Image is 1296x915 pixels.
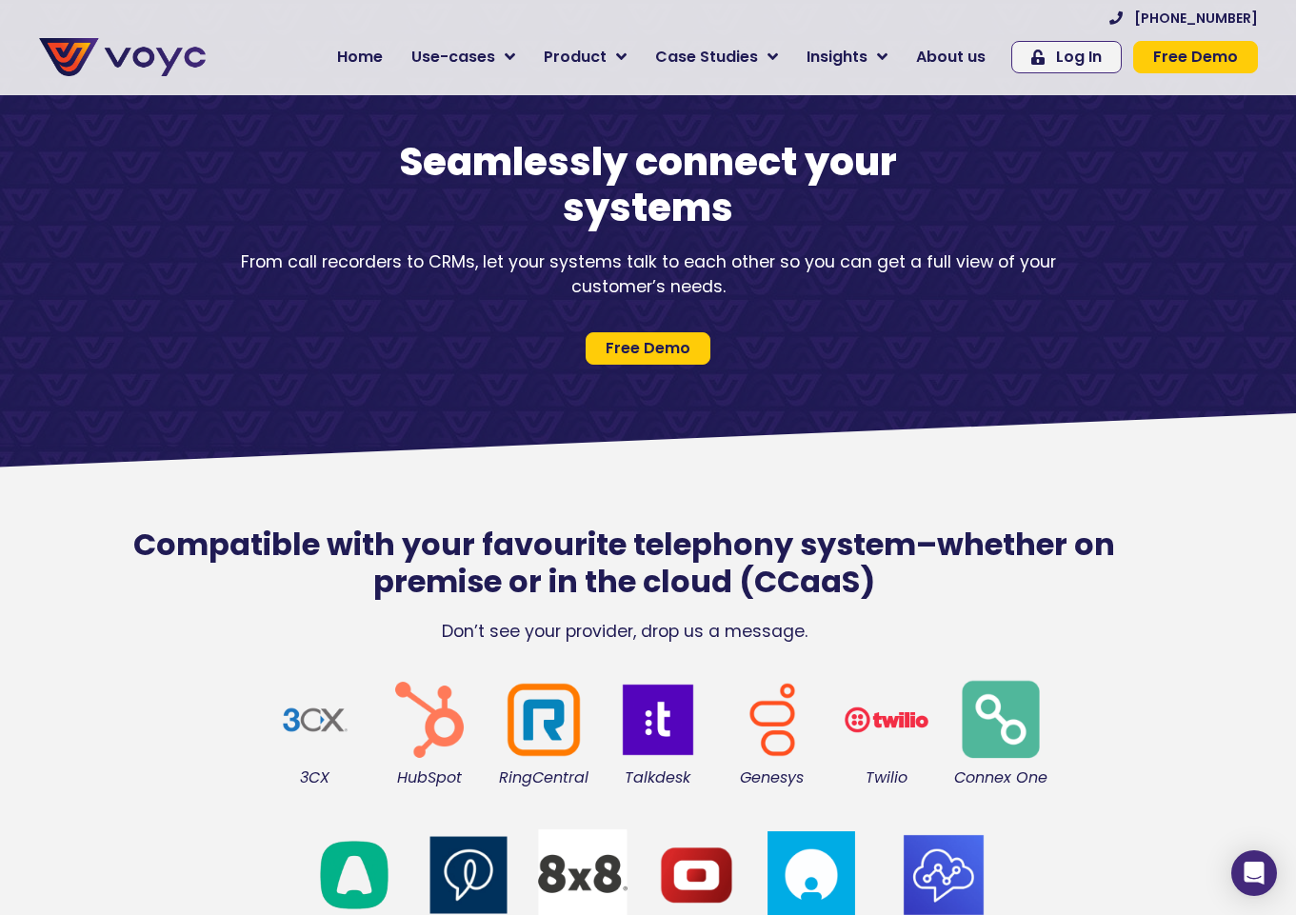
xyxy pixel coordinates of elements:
[902,38,1000,76] a: About us
[1133,41,1258,73] a: Free Demo
[411,46,495,69] span: Use-cases
[1153,50,1238,65] span: Free Demo
[268,767,363,788] figcaption: 3CX
[1109,11,1258,25] a: [PHONE_NUMBER]
[606,341,690,356] span: Free Demo
[916,46,986,69] span: About us
[397,38,529,76] a: Use-cases
[641,38,792,76] a: Case Studies
[839,767,934,788] figcaption: Twilio
[655,46,758,69] span: Case Studies
[544,46,607,69] span: Product
[337,46,383,69] span: Home
[610,672,706,767] img: logo
[1056,50,1102,65] span: Log In
[39,38,206,76] img: voyc-full-logo
[586,332,710,365] a: Free Demo
[610,767,706,788] figcaption: Talkdesk
[1011,41,1122,73] a: Log In
[1231,850,1277,896] div: Open Intercom Messenger
[496,767,591,788] figcaption: RingCentral
[315,139,982,230] h1: Seamlessly connect your systems
[792,38,902,76] a: Insights
[87,527,1163,600] h2: Compatible with your favourite telephony system–whether on premise or in the cloud (CCaaS)
[323,38,397,76] a: Home
[382,767,477,788] figcaption: HubSpot
[953,767,1048,788] figcaption: Connex One
[839,672,934,767] img: Twilio logo
[220,249,1077,300] p: From call recorders to CRMs, let your systems talk to each other so you can get a full view of yo...
[1134,11,1258,25] span: [PHONE_NUMBER]
[529,38,641,76] a: Product
[725,767,820,788] figcaption: Genesys
[87,619,1163,644] p: Don’t see your provider, drop us a message.
[807,46,867,69] span: Insights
